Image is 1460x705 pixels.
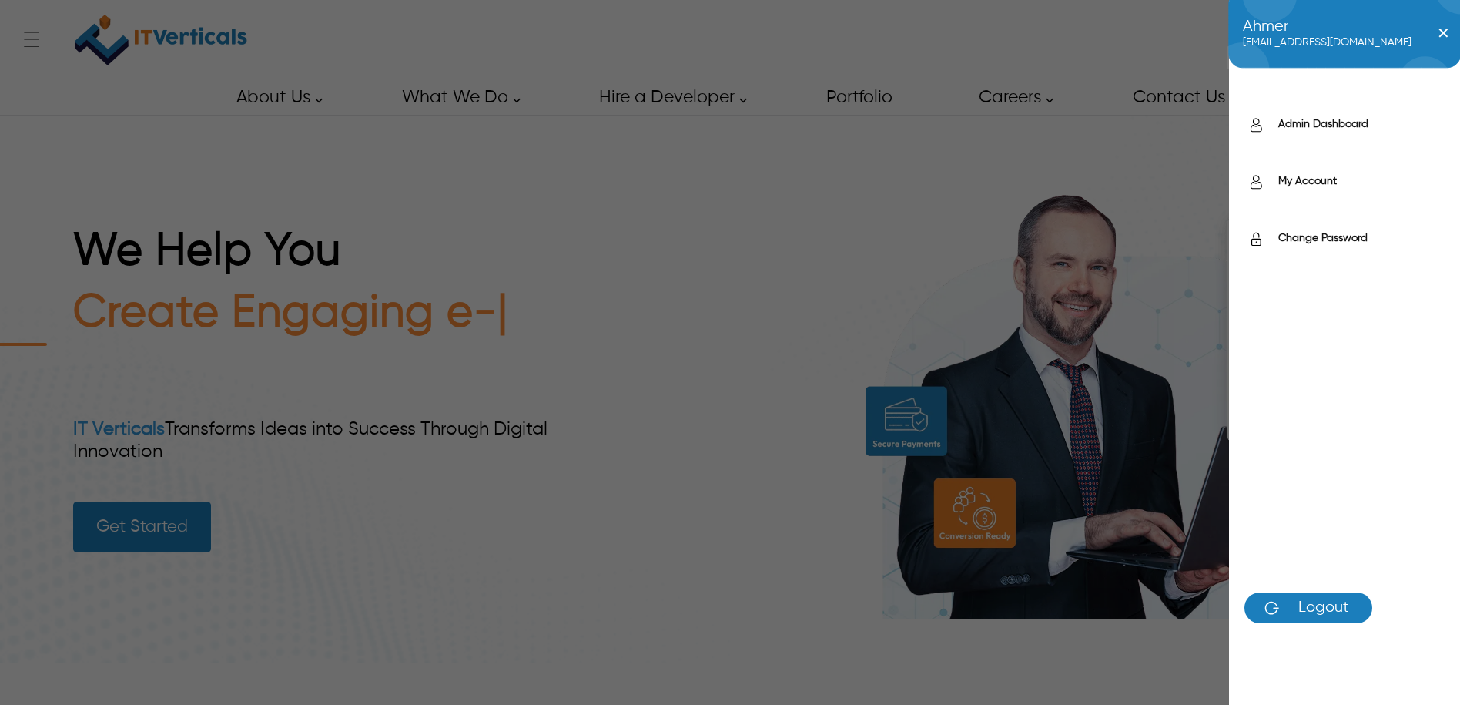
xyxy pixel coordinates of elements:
[1244,116,1445,135] a: Admin Dashboard
[1244,173,1445,192] a: My Account
[1244,230,1445,249] a: Change Password
[1243,35,1411,50] span: [EMAIL_ADDRESS][DOMAIN_NAME]
[1243,19,1411,35] span: Ahmer
[1278,230,1445,246] label: Change Password
[1278,173,1445,189] label: My Account
[1278,116,1445,132] label: Admin Dashboard
[1244,593,1372,623] a: Logout
[1275,600,1349,616] span: Logout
